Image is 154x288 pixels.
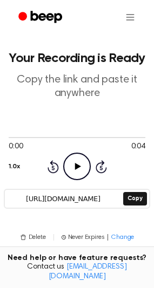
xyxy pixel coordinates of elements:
[62,232,135,242] button: Never Expires|Change
[9,52,145,65] h1: Your Recording is Ready
[20,232,46,242] button: Delete
[111,232,134,242] span: Change
[9,73,145,100] p: Copy the link and paste it anywhere
[123,192,146,205] button: Copy
[9,141,23,153] span: 0:00
[131,141,145,153] span: 0:04
[6,263,148,282] span: Contact us
[117,4,143,30] button: Open menu
[9,157,19,176] button: 1.0x
[106,232,109,242] span: |
[11,7,72,28] a: Beep
[52,232,55,242] span: |
[49,263,127,280] a: [EMAIL_ADDRESS][DOMAIN_NAME]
